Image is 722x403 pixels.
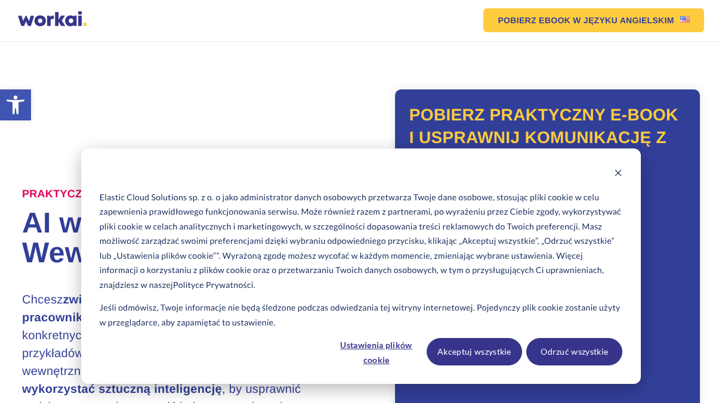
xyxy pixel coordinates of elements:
[100,190,622,293] p: Elastic Cloud Solutions sp. z o. o jako administrator danych osobowych przetwarza Twoje dane osob...
[680,16,690,23] img: US flag
[526,338,622,365] button: Odrzuć wszystkie
[81,148,641,384] div: Cookie banner
[100,300,622,330] p: Jeśli odmówisz, Twoje informacje nie będą śledzone podczas odwiedzania tej witryny internetowej. ...
[409,104,686,171] h2: Pobierz praktyczny e-book i usprawnij komunikację z AI:
[498,16,570,24] em: POBIERZ EBOOK
[22,188,180,201] label: Praktyczny przewodnik:
[331,338,422,365] button: Ustawienia plików cookie
[22,209,361,268] h1: AI w Komunikacji Wewnętrznej
[173,278,255,293] a: Polityce Prywatności.
[427,338,523,365] button: Akceptuj wszystkie
[483,8,704,32] a: POBIERZ EBOOKW JĘZYKU ANGIELSKIMUS flag
[614,167,622,182] button: Dismiss cookie banner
